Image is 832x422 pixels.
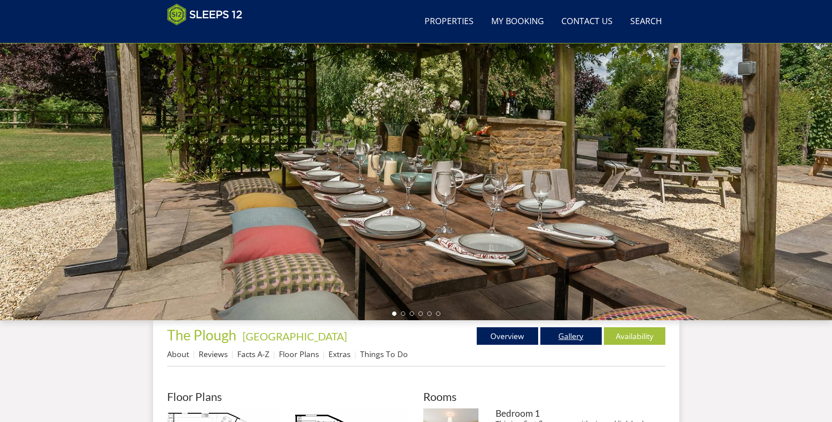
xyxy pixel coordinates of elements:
a: Things To Do [360,349,408,359]
h2: Floor Plans [167,390,409,403]
h3: Bedroom 1 [496,408,665,418]
a: [GEOGRAPHIC_DATA] [243,330,347,343]
h2: Rooms [423,390,665,403]
a: Overview [477,327,538,345]
a: Properties [421,12,477,32]
a: Gallery [540,327,602,345]
a: Floor Plans [279,349,319,359]
a: Availability [604,327,665,345]
span: - [239,330,347,343]
a: About [167,349,189,359]
a: Facts A-Z [237,349,269,359]
span: The Plough [167,326,236,343]
img: Sleeps 12 [167,4,243,25]
a: Extras [329,349,350,359]
iframe: Customer reviews powered by Trustpilot [163,31,255,38]
a: My Booking [488,12,547,32]
a: Reviews [199,349,228,359]
a: Search [627,12,665,32]
a: The Plough [167,326,239,343]
a: Contact Us [558,12,616,32]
